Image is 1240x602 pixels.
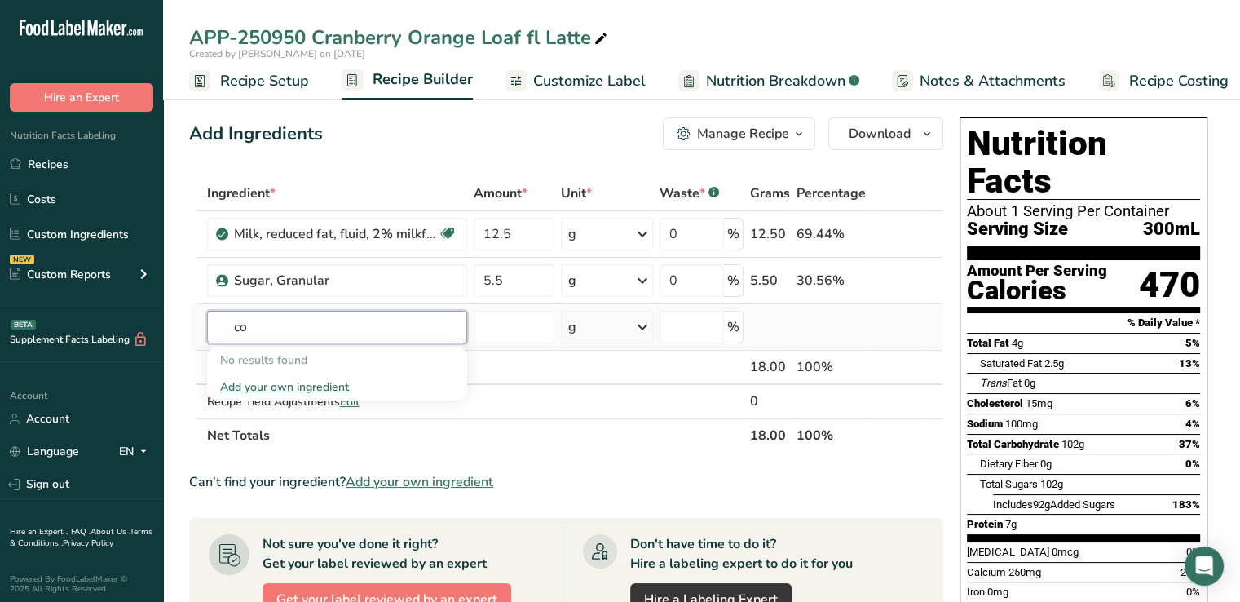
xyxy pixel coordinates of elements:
th: Net Totals [204,418,747,452]
a: Hire an Expert . [10,526,68,538]
span: 37% [1179,438,1200,450]
span: Recipe Costing [1129,70,1229,92]
span: Edit [340,394,360,409]
a: Notes & Attachments [892,63,1066,100]
h1: Nutrition Facts [967,125,1200,200]
span: Unit [561,184,592,203]
div: Sugar, Granular [234,271,438,290]
span: Amount [474,184,527,203]
span: Protein [967,518,1003,530]
div: 18.00 [750,357,790,377]
a: FAQ . [71,526,90,538]
div: APP-250950 Cranberry Orange Loaf fl Latte [189,23,611,52]
span: 102g [1061,438,1084,450]
span: 4% [1185,418,1200,430]
span: 20% [1180,566,1200,578]
div: Add Ingredients [189,121,323,148]
div: No results found [207,347,467,374]
div: Waste [660,184,719,203]
a: Language [10,437,79,466]
span: Fat [980,377,1022,389]
span: 15mg [1026,397,1052,409]
span: 0% [1186,546,1200,558]
span: Includes Added Sugars [993,498,1115,511]
th: 18.00 [747,418,793,452]
div: 30.56% [797,271,866,290]
div: Recipe Yield Adjustments [207,393,467,410]
span: Total Sugars [980,478,1038,490]
div: Not sure you've done it right? Get your label reviewed by an expert [263,534,487,573]
div: 12.50 [750,224,790,244]
span: Notes & Attachments [920,70,1066,92]
span: 7g [1005,518,1017,530]
div: Calories [967,279,1107,303]
a: Terms & Conditions . [10,526,152,549]
span: 5% [1185,337,1200,349]
a: Recipe Setup [189,63,309,100]
div: About 1 Serving Per Container [967,203,1200,219]
span: 102g [1040,478,1063,490]
span: Ingredient [207,184,276,203]
div: 470 [1139,263,1200,307]
div: Manage Recipe [697,124,789,144]
div: NEW [10,255,34,264]
span: Sodium [967,418,1003,430]
th: 100% [793,418,869,452]
div: g [568,271,576,290]
div: 0 [750,392,790,411]
span: 100mg [1005,418,1038,430]
a: Recipe Builder [342,61,473,100]
span: 4g [1012,337,1023,349]
div: Powered By FoodLabelMaker © 2025 All Rights Reserved [10,574,153,594]
span: 92g [1033,498,1050,511]
span: Download [849,124,911,144]
span: Serving Size [967,219,1068,240]
div: 5.50 [750,271,790,290]
div: 69.44% [797,224,866,244]
a: Customize Label [505,63,646,100]
span: Created by [PERSON_NAME] on [DATE] [189,47,365,60]
div: g [568,317,576,337]
span: Total Carbohydrate [967,438,1059,450]
span: Cholesterol [967,397,1023,409]
div: Add your own ingredient [220,378,454,396]
span: Calcium [967,566,1006,578]
span: 0mcg [1052,546,1079,558]
a: Privacy Policy [63,538,113,549]
a: About Us . [90,526,130,538]
span: 250mg [1008,566,1041,578]
div: Can't find your ingredient? [189,472,943,492]
span: Customize Label [533,70,646,92]
button: Manage Recipe [663,117,815,150]
i: Trans [980,377,1007,389]
span: 0% [1186,586,1200,598]
div: Don't have time to do it? Hire a labeling expert to do it for you [630,534,853,573]
span: 13% [1179,357,1200,370]
span: Nutrition Breakdown [706,70,845,92]
span: 183% [1172,498,1200,511]
div: Custom Reports [10,266,111,283]
input: Add Ingredient [207,311,467,343]
span: 0g [1024,377,1035,389]
div: Amount Per Serving [967,263,1107,279]
section: % Daily Value * [967,313,1200,333]
span: 6% [1185,397,1200,409]
span: 2.5g [1044,357,1064,370]
span: Grams [750,184,790,203]
div: Milk, reduced fat, fluid, 2% milkfat, without added vitamin A and [MEDICAL_DATA] [234,224,438,244]
span: 0% [1185,458,1200,470]
span: Recipe Setup [220,70,309,92]
div: g [568,224,576,244]
div: 100% [797,357,866,377]
button: Hire an Expert [10,83,153,112]
div: Add your own ingredient [207,374,467,401]
span: Recipe Builder [373,69,473,91]
a: Nutrition Breakdown [678,63,859,100]
span: Percentage [797,184,866,203]
span: Add your own ingredient [346,472,493,492]
span: 0mg [987,586,1008,598]
span: Iron [967,586,985,598]
span: Total Fat [967,337,1009,349]
button: Download [828,117,943,150]
span: 300mL [1143,219,1200,240]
